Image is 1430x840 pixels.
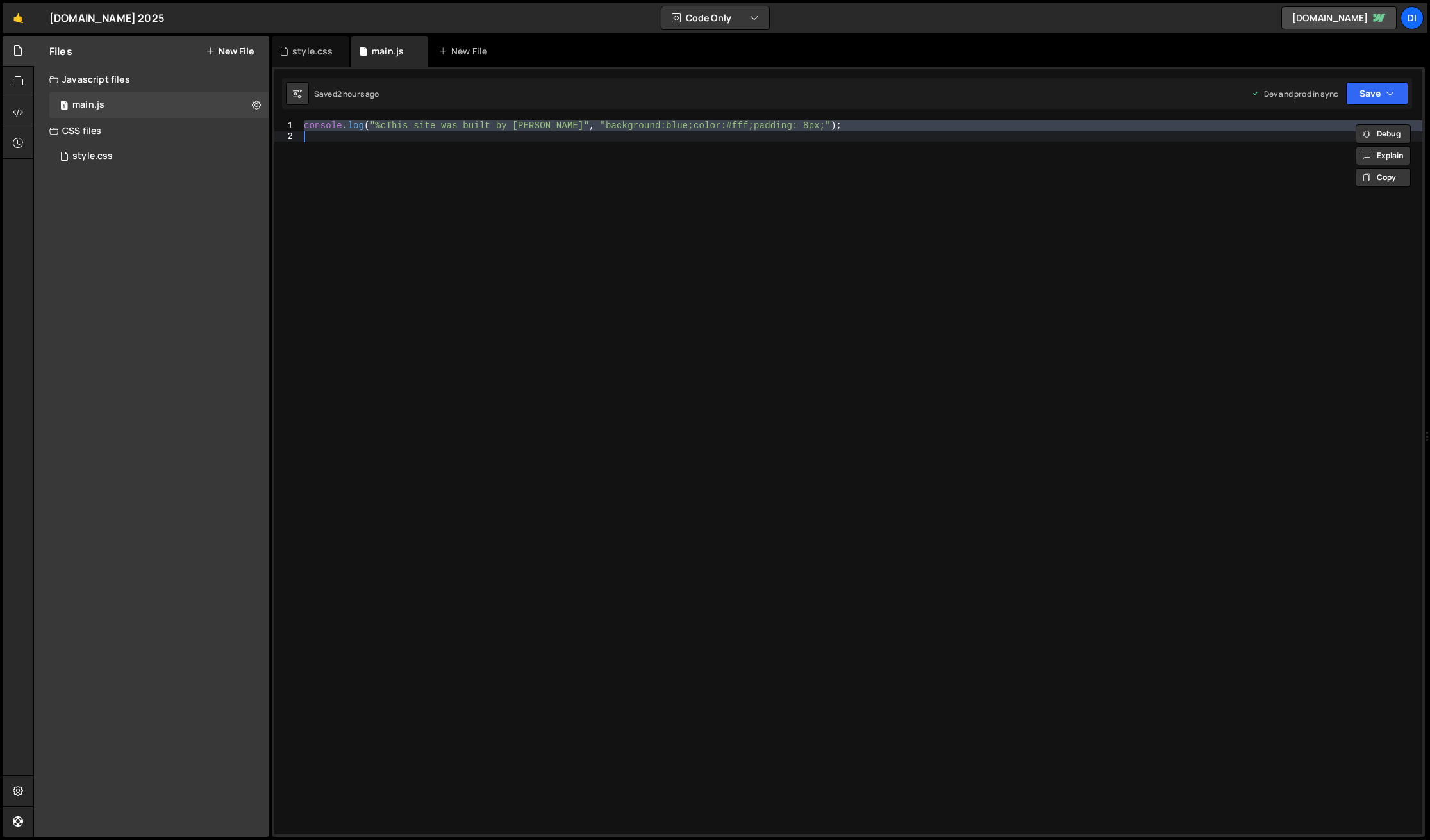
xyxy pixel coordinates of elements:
[1356,124,1411,144] button: Debug
[34,67,269,92] div: Javascript files
[34,118,269,144] div: CSS files
[274,131,301,142] div: 2
[1401,6,1424,29] a: Di
[3,3,34,33] a: 🤙
[1281,6,1397,29] a: [DOMAIN_NAME]
[49,10,164,26] div: [DOMAIN_NAME] 2025
[1346,82,1408,105] button: Save
[1356,146,1411,165] button: Explain
[438,45,492,58] div: New File
[1251,88,1338,99] div: Dev and prod in sync
[337,88,379,99] div: 2 hours ago
[72,151,113,162] div: style.css
[49,144,269,169] div: 16756/45766.css
[1356,168,1411,187] button: Copy
[49,92,269,118] div: 16756/45765.js
[661,6,769,29] button: Code Only
[274,120,301,131] div: 1
[292,45,333,58] div: style.css
[372,45,404,58] div: main.js
[206,46,254,56] button: New File
[49,44,72,58] h2: Files
[72,99,104,111] div: main.js
[314,88,379,99] div: Saved
[60,101,68,111] span: 1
